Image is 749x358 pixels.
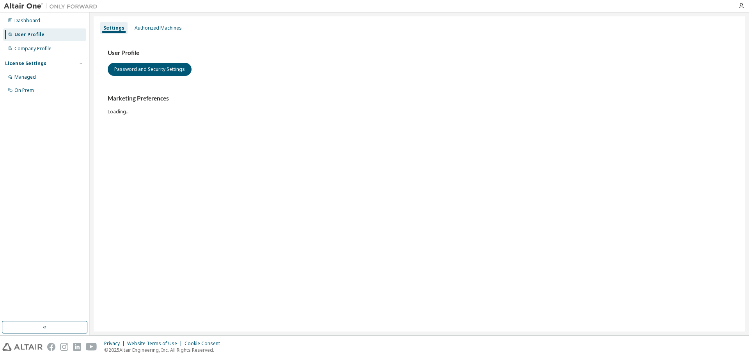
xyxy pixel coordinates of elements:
img: youtube.svg [86,343,97,351]
img: linkedin.svg [73,343,81,351]
img: facebook.svg [47,343,55,351]
h3: Marketing Preferences [108,95,731,102]
h3: User Profile [108,49,731,57]
div: Cookie Consent [185,340,225,347]
div: Company Profile [14,46,51,52]
div: Settings [103,25,124,31]
img: instagram.svg [60,343,68,351]
img: altair_logo.svg [2,343,43,351]
div: Privacy [104,340,127,347]
button: Password and Security Settings [108,63,192,76]
div: Website Terms of Use [127,340,185,347]
div: Dashboard [14,18,40,24]
div: User Profile [14,32,44,38]
div: Authorized Machines [135,25,182,31]
div: Managed [14,74,36,80]
div: Loading... [108,95,731,115]
div: On Prem [14,87,34,93]
img: Altair One [4,2,101,10]
div: License Settings [5,60,46,67]
p: © 2025 Altair Engineering, Inc. All Rights Reserved. [104,347,225,353]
